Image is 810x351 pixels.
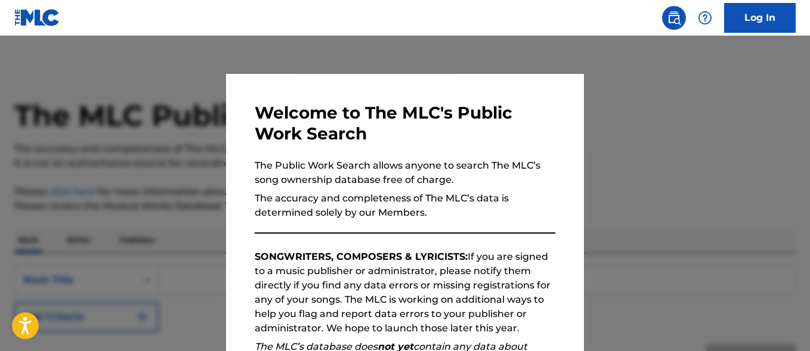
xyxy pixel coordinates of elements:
a: Public Search [662,6,686,30]
strong: SONGWRITERS, COMPOSERS & LYRICISTS: [255,251,468,262]
p: If you are signed to a music publisher or administrator, please notify them directly if you find ... [255,250,555,336]
p: The Public Work Search allows anyone to search The MLC’s song ownership database free of charge. [255,159,555,187]
iframe: Chat Widget [750,294,810,351]
h3: Welcome to The MLC's Public Work Search [255,102,555,144]
img: MLC Logo [14,9,60,26]
a: Log In [724,3,796,33]
div: Help [693,6,717,30]
p: The accuracy and completeness of The MLC’s data is determined solely by our Members. [255,191,555,220]
img: help [698,11,712,25]
img: search [667,11,681,25]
